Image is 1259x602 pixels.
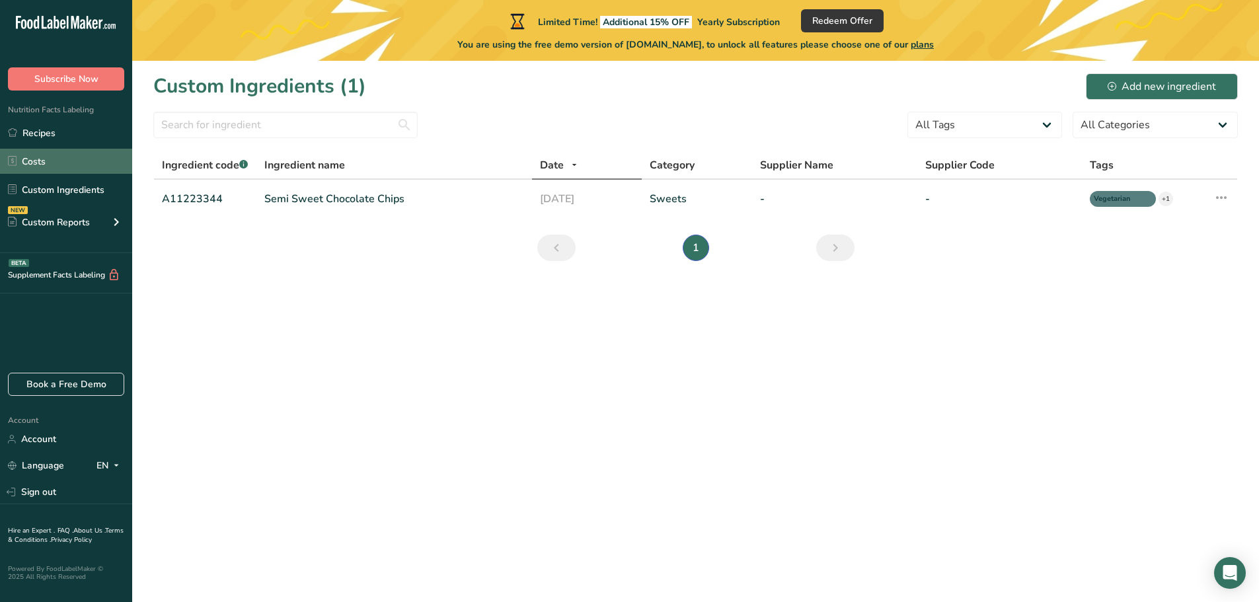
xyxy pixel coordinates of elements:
a: - [760,191,909,207]
a: Terms & Conditions . [8,526,124,545]
div: BETA [9,259,29,267]
div: Add new ingredient [1108,79,1216,94]
span: You are using the free demo version of [DOMAIN_NAME], to unlock all features please choose one of... [457,38,934,52]
div: EN [96,458,124,474]
a: Book a Free Demo [8,373,124,396]
span: plans [911,38,934,51]
div: Custom Reports [8,215,90,229]
a: Privacy Policy [51,535,92,545]
div: NEW [8,206,28,214]
input: Search for ingredient [153,112,418,138]
a: [DATE] [540,191,634,207]
div: Powered By FoodLabelMaker © 2025 All Rights Reserved [8,565,124,581]
span: Date [540,157,564,173]
a: A11223344 [162,191,248,207]
div: Open Intercom Messenger [1214,557,1246,589]
a: Semi Sweet Chocolate Chips [264,191,523,207]
div: Limited Time! [508,13,780,29]
a: Hire an Expert . [8,526,55,535]
span: Supplier Name [760,157,833,173]
span: Vegetarian [1094,194,1140,205]
a: Next [816,235,855,261]
a: About Us . [73,526,105,535]
a: Sweets [650,191,744,207]
a: Previous [537,235,576,261]
span: Redeem Offer [812,14,872,28]
span: Supplier Code [925,157,995,173]
a: FAQ . [57,526,73,535]
span: Ingredient name [264,157,345,173]
span: Ingredient code [162,158,248,172]
button: Subscribe Now [8,67,124,91]
h1: Custom Ingredients (1) [153,71,366,101]
a: - [925,191,1075,207]
span: Additional 15% OFF [600,16,692,28]
a: Language [8,454,64,477]
span: Category [650,157,695,173]
span: Tags [1090,157,1114,173]
button: Redeem Offer [801,9,884,32]
span: Subscribe Now [34,72,98,86]
span: Yearly Subscription [697,16,780,28]
button: Add new ingredient [1086,73,1238,100]
div: +1 [1159,192,1173,206]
